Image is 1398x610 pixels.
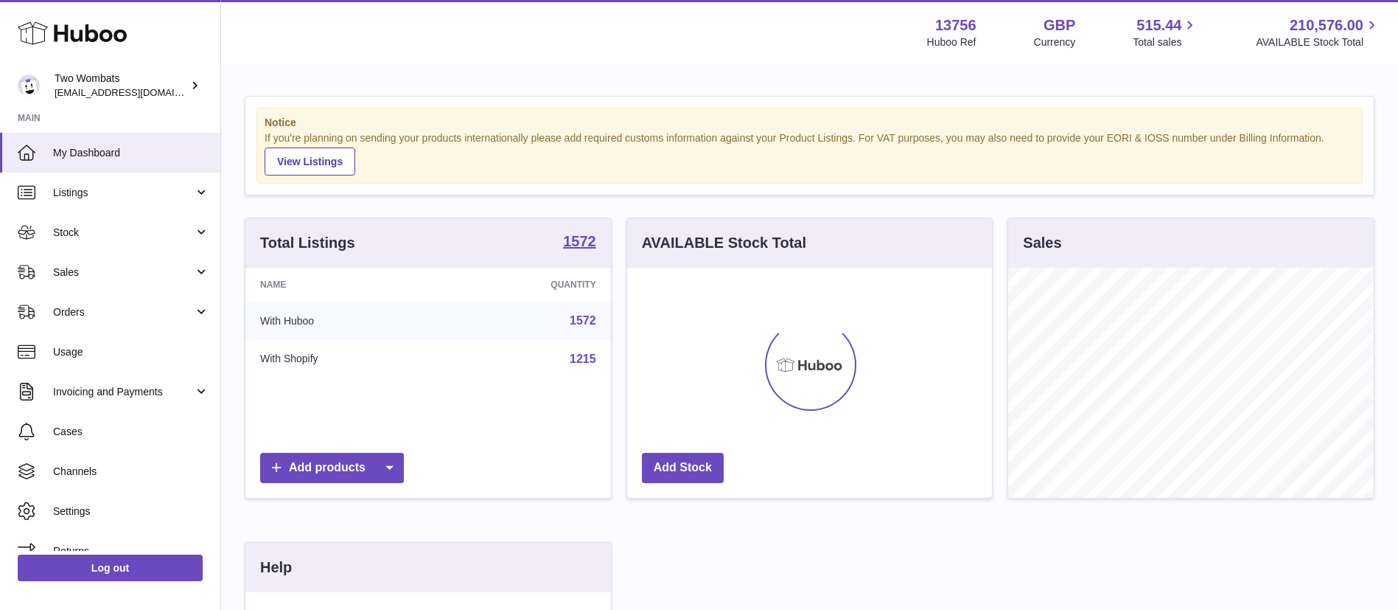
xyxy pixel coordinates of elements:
[642,233,806,253] h3: AVAILABLE Stock Total
[53,146,209,160] span: My Dashboard
[1044,15,1075,35] strong: GBP
[55,86,217,98] span: [EMAIL_ADDRESS][DOMAIN_NAME]
[260,558,292,578] h3: Help
[53,226,194,240] span: Stock
[245,268,442,302] th: Name
[265,131,1355,176] div: If you're planning on sending your products internationally please add required customs informati...
[927,35,976,49] div: Huboo Ref
[570,353,596,365] a: 1215
[18,555,203,581] a: Log out
[935,15,976,35] strong: 13756
[1034,35,1076,49] div: Currency
[1290,15,1363,35] span: 210,576.00
[53,544,209,558] span: Returns
[55,72,187,100] div: Two Wombats
[245,302,442,340] td: With Huboo
[265,148,355,176] a: View Listings
[1256,15,1380,49] a: 210,576.00 AVAILABLE Stock Total
[1133,15,1198,49] a: 515.44 Total sales
[260,233,355,253] h3: Total Listings
[260,453,404,483] a: Add products
[53,345,209,359] span: Usage
[1136,15,1181,35] span: 515.44
[53,305,194,319] span: Orders
[563,234,596,252] a: 1572
[53,465,209,479] span: Channels
[642,453,724,483] a: Add Stock
[53,385,194,399] span: Invoicing and Payments
[1023,233,1061,253] h3: Sales
[1133,35,1198,49] span: Total sales
[53,505,209,519] span: Settings
[18,74,40,97] img: internalAdmin-13756@internal.huboo.com
[563,234,596,249] strong: 1572
[442,268,610,302] th: Quantity
[570,314,596,327] a: 1572
[1256,35,1380,49] span: AVAILABLE Stock Total
[53,186,194,200] span: Listings
[53,266,194,280] span: Sales
[53,425,209,439] span: Cases
[245,340,442,378] td: With Shopify
[265,116,1355,130] strong: Notice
